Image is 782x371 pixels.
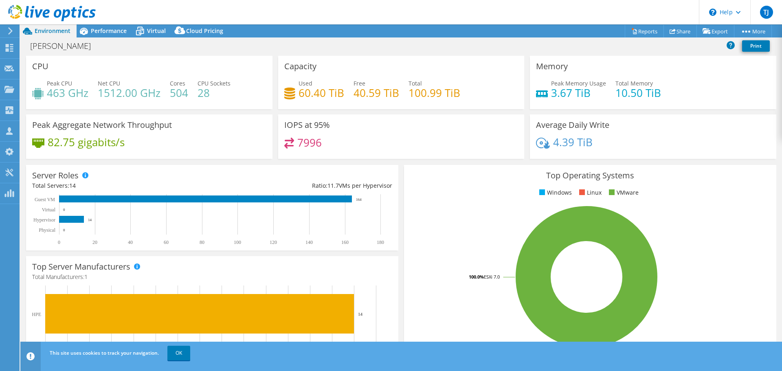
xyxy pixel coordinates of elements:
[32,181,212,190] div: Total Servers:
[198,88,231,97] h4: 28
[341,239,349,245] text: 160
[577,188,602,197] li: Linux
[167,346,190,360] a: OK
[409,88,460,97] h4: 100.99 TiB
[696,25,734,37] a: Export
[32,62,48,71] h3: CPU
[625,25,664,37] a: Reports
[63,228,65,232] text: 0
[50,349,159,356] span: This site uses cookies to track your navigation.
[354,79,365,87] span: Free
[48,138,125,147] h4: 82.75 gigabits/s
[84,273,88,281] span: 1
[734,25,772,37] a: More
[98,88,160,97] h4: 1512.00 GHz
[551,79,606,87] span: Peak Memory Usage
[615,79,653,87] span: Total Memory
[198,79,231,87] span: CPU Sockets
[377,239,384,245] text: 180
[39,227,55,233] text: Physical
[742,40,770,52] a: Print
[299,79,312,87] span: Used
[607,188,639,197] li: VMware
[26,42,103,50] h1: [PERSON_NAME]
[47,79,72,87] span: Peak CPU
[32,171,79,180] h3: Server Roles
[356,198,362,202] text: 164
[663,25,697,37] a: Share
[234,239,241,245] text: 100
[42,207,56,213] text: Virtual
[170,88,188,97] h4: 504
[354,88,399,97] h4: 40.59 TiB
[47,88,88,97] h4: 463 GHz
[410,171,770,180] h3: Top Operating Systems
[98,79,120,87] span: Net CPU
[128,239,133,245] text: 40
[409,79,422,87] span: Total
[35,197,55,202] text: Guest VM
[270,239,277,245] text: 120
[88,218,92,222] text: 14
[33,217,55,223] text: Hypervisor
[284,121,330,130] h3: IOPS at 95%
[299,88,344,97] h4: 60.40 TiB
[537,188,572,197] li: Windows
[212,181,392,190] div: Ratio: VMs per Hypervisor
[200,239,204,245] text: 80
[709,9,716,16] svg: \n
[92,239,97,245] text: 20
[91,27,127,35] span: Performance
[327,182,339,189] span: 11.7
[32,121,172,130] h3: Peak Aggregate Network Throughput
[536,62,568,71] h3: Memory
[551,88,606,97] h4: 3.67 TiB
[69,182,76,189] span: 14
[297,138,322,147] h4: 7996
[358,312,363,316] text: 14
[305,239,313,245] text: 140
[615,88,661,97] h4: 10.50 TiB
[170,79,185,87] span: Cores
[186,27,223,35] span: Cloud Pricing
[32,272,392,281] h4: Total Manufacturers:
[32,262,130,271] h3: Top Server Manufacturers
[536,121,609,130] h3: Average Daily Write
[164,239,169,245] text: 60
[35,27,70,35] span: Environment
[32,312,41,317] text: HPE
[147,27,166,35] span: Virtual
[63,208,65,212] text: 0
[58,239,60,245] text: 0
[553,138,593,147] h4: 4.39 TiB
[760,6,773,19] span: TJ
[484,274,500,280] tspan: ESXi 7.0
[469,274,484,280] tspan: 100.0%
[284,62,316,71] h3: Capacity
